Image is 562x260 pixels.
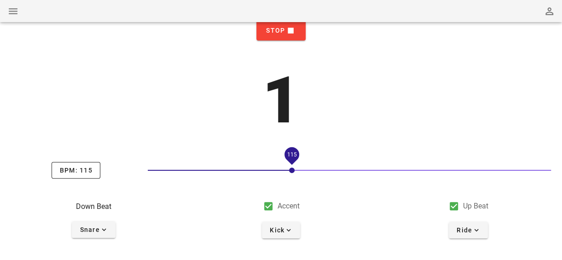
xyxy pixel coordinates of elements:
div: Down Beat [6,192,182,221]
span: kick [269,226,293,234]
label: Up Beat [463,202,488,211]
span: Stop [266,25,296,36]
button: kick [262,222,300,238]
span: snare [79,225,108,234]
span: BPM: 115 [59,167,93,174]
button: Stop [256,20,305,40]
button: ride [449,222,488,238]
button: snare [72,221,116,238]
span: ride [456,226,481,234]
span: 115 [287,151,297,157]
button: BPM: 115 [52,162,100,179]
label: Accent [278,202,300,211]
